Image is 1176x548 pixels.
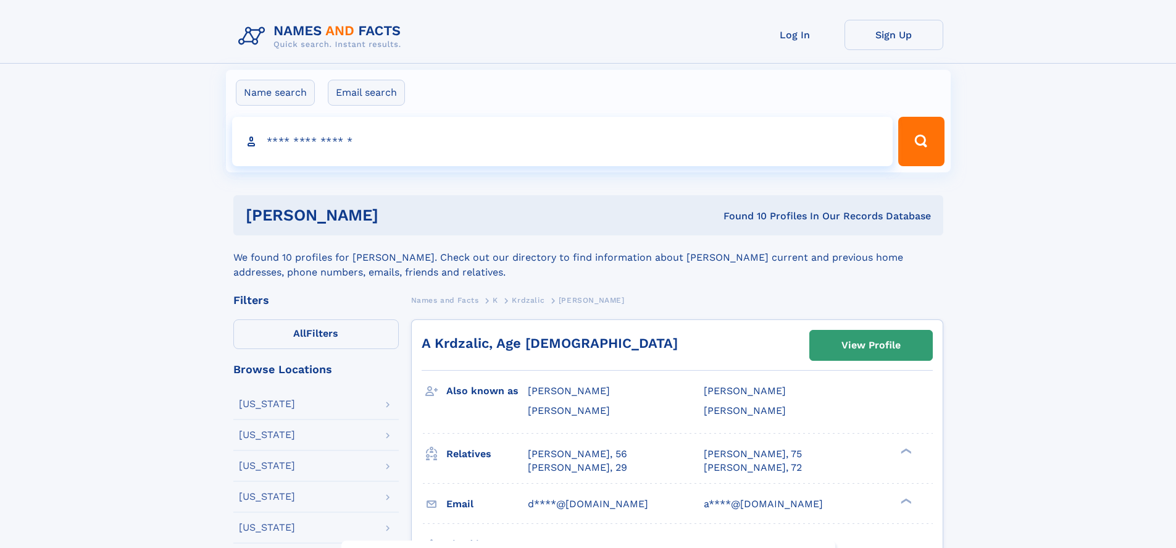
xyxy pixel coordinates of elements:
[528,447,627,461] a: [PERSON_NAME], 56
[239,523,295,533] div: [US_STATE]
[512,296,544,305] span: Krdzalic
[233,364,399,375] div: Browse Locations
[898,447,912,455] div: ❯
[704,447,802,461] a: [PERSON_NAME], 75
[528,461,627,474] a: [PERSON_NAME], 29
[328,80,405,106] label: Email search
[232,117,893,166] input: search input
[841,331,901,360] div: View Profile
[246,208,551,223] h1: [PERSON_NAME]
[844,20,943,50] a: Sign Up
[898,117,944,166] button: Search Button
[704,385,786,397] span: [PERSON_NAME]
[239,492,295,502] div: [US_STATE]
[233,295,399,306] div: Filters
[239,430,295,440] div: [US_STATE]
[898,497,912,505] div: ❯
[704,461,802,474] a: [PERSON_NAME], 72
[446,494,528,515] h3: Email
[528,405,610,416] span: [PERSON_NAME]
[233,319,399,349] label: Filters
[411,292,479,308] a: Names and Facts
[746,20,844,50] a: Log In
[293,327,306,339] span: All
[239,461,295,471] div: [US_STATE]
[446,444,528,465] h3: Relatives
[233,235,943,280] div: We found 10 profiles for [PERSON_NAME]. Check out our directory to find information about [PERSON...
[559,296,625,305] span: [PERSON_NAME]
[810,331,932,360] a: View Profile
[528,385,610,397] span: [PERSON_NAME]
[236,80,315,106] label: Name search
[493,296,498,305] span: K
[493,292,498,308] a: K
[422,335,678,351] a: A Krdzalic, Age [DEMOGRAPHIC_DATA]
[551,209,931,223] div: Found 10 Profiles In Our Records Database
[233,20,411,53] img: Logo Names and Facts
[239,399,295,409] div: [US_STATE]
[512,292,544,308] a: Krdzalic
[446,381,528,402] h3: Also known as
[704,405,786,416] span: [PERSON_NAME]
